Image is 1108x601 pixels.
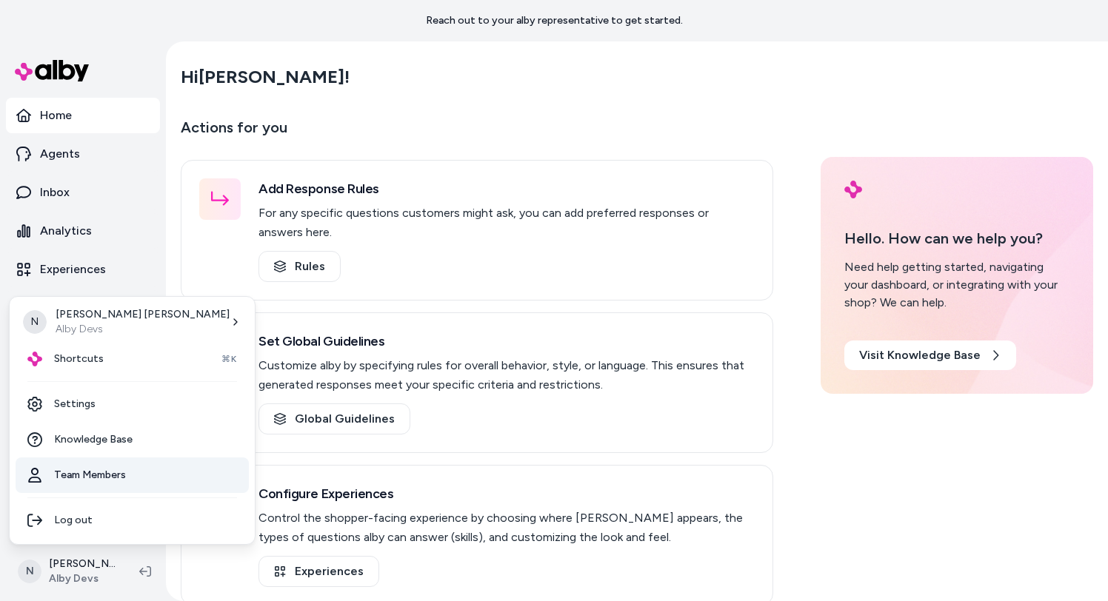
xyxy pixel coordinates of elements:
span: Knowledge Base [54,432,133,447]
a: Settings [16,386,249,422]
span: ⌘K [221,353,237,365]
p: Alby Devs [56,322,230,337]
span: N [23,310,47,334]
a: Team Members [16,457,249,493]
div: Log out [16,503,249,538]
p: [PERSON_NAME] [PERSON_NAME] [56,307,230,322]
span: Shortcuts [54,352,104,366]
img: alby Logo [27,352,42,366]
